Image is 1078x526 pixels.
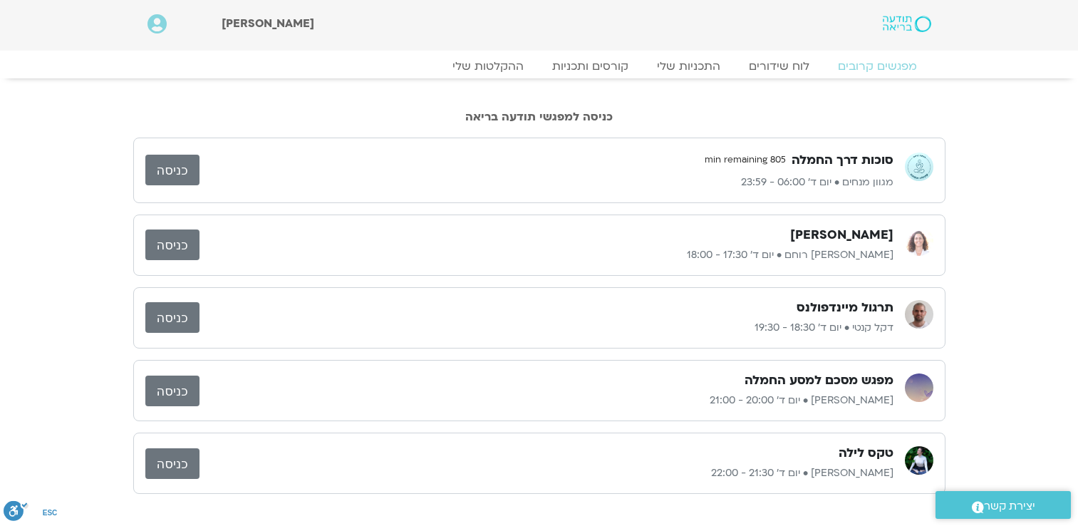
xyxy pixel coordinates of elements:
[905,300,933,329] img: דקל קנטי
[199,319,893,336] p: דקל קנטי • יום ד׳ 18:30 - 19:30
[538,59,643,73] a: קורסים ותכניות
[745,372,893,389] h3: מפגש מסכם למסע החמלה
[222,16,314,31] span: [PERSON_NAME]
[145,376,199,406] a: כניסה
[905,227,933,256] img: אורנה סמלסון רוחם
[905,373,933,402] img: טארה בראך
[824,59,931,73] a: מפגשים קרובים
[145,155,199,185] a: כניסה
[199,465,893,482] p: [PERSON_NAME] • יום ד׳ 21:30 - 22:00
[199,174,893,191] p: מגוון מנחים • יום ד׳ 06:00 - 23:59
[438,59,538,73] a: ההקלטות שלי
[984,497,1035,516] span: יצירת קשר
[147,59,931,73] nav: Menu
[797,299,893,316] h3: תרגול מיינדפולנס
[905,153,933,181] img: מגוון מנחים
[936,491,1071,519] a: יצירת קשר
[792,152,893,169] h3: סוכות דרך החמלה
[839,445,893,462] h3: טקס לילה
[643,59,735,73] a: התכניות שלי
[145,230,199,260] a: כניסה
[735,59,824,73] a: לוח שידורים
[790,227,893,244] h3: [PERSON_NAME]
[133,110,945,123] h2: כניסה למפגשי תודעה בריאה
[145,448,199,479] a: כניסה
[905,446,933,475] img: ענת דוד
[199,247,893,264] p: [PERSON_NAME] רוחם • יום ד׳ 17:30 - 18:00
[145,302,199,333] a: כניסה
[699,150,792,171] span: 805 min remaining
[199,392,893,409] p: [PERSON_NAME] • יום ד׳ 20:00 - 21:00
